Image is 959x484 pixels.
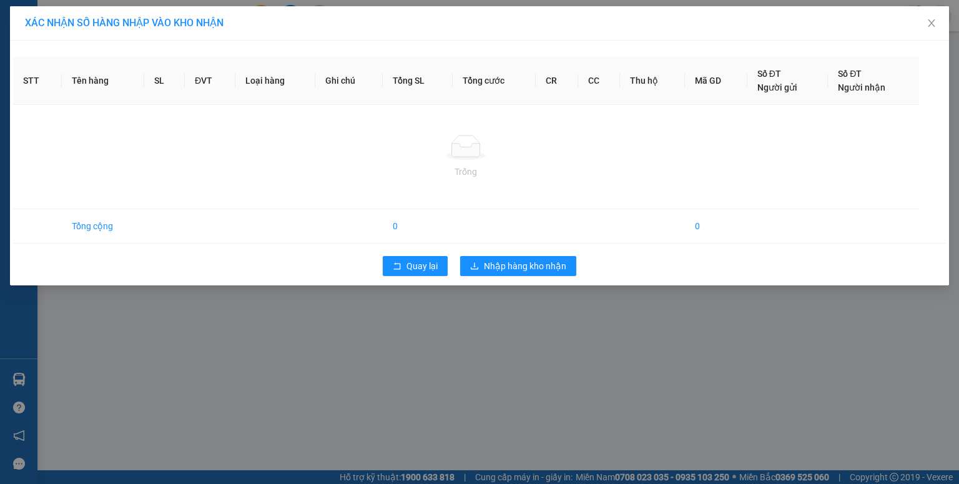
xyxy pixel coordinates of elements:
[757,82,797,92] span: Người gửi
[470,262,479,272] span: download
[620,57,685,105] th: Thu hộ
[460,256,576,276] button: downloadNhập hàng kho nhận
[383,57,453,105] th: Tổng SL
[484,259,566,273] span: Nhập hàng kho nhận
[685,209,747,244] td: 0
[144,57,185,105] th: SL
[393,262,401,272] span: rollback
[185,57,235,105] th: ĐVT
[685,57,747,105] th: Mã GD
[62,57,144,105] th: Tên hàng
[62,209,144,244] td: Tổng cộng
[838,69,862,79] span: Số ĐT
[315,57,383,105] th: Ghi chú
[914,6,949,41] button: Close
[235,57,315,105] th: Loại hàng
[536,57,578,105] th: CR
[25,17,224,29] span: XÁC NHẬN SỐ HÀNG NHẬP VÀO KHO NHẬN
[578,57,620,105] th: CC
[757,69,781,79] span: Số ĐT
[453,57,536,105] th: Tổng cước
[23,165,909,179] div: Trống
[927,18,937,28] span: close
[383,209,453,244] td: 0
[406,259,438,273] span: Quay lại
[13,57,62,105] th: STT
[383,256,448,276] button: rollbackQuay lại
[838,82,885,92] span: Người nhận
